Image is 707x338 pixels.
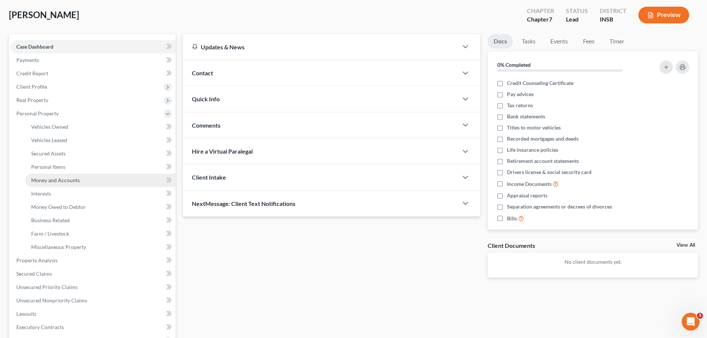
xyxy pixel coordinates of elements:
[16,324,64,330] span: Executory Contracts
[600,15,626,24] div: INSB
[25,214,176,227] a: Business Related
[16,57,39,63] span: Payments
[16,257,58,263] span: Property Analysis
[25,187,176,200] a: Interests
[507,180,551,188] span: Income Documents
[25,227,176,240] a: Farm / Livestock
[10,40,176,53] a: Case Dashboard
[16,297,87,303] span: Unsecured Nonpriority Claims
[25,174,176,187] a: Money and Accounts
[507,79,573,87] span: Credit Counseling Certificate
[600,7,626,15] div: District
[677,243,695,248] a: View All
[527,15,554,24] div: Chapter
[192,200,295,207] span: NextMessage: Client Text Notifications
[16,83,47,90] span: Client Profile
[566,7,588,15] div: Status
[682,313,700,331] iframe: Intercom live chat
[488,34,513,49] a: Docs
[25,200,176,214] a: Money Owed to Debtor
[25,160,176,174] a: Personal Items
[507,91,534,98] span: Pay advices
[10,294,176,307] a: Unsecured Nonpriority Claims
[10,67,176,80] a: Credit Report
[25,120,176,134] a: Vehicles Owned
[544,34,574,49] a: Events
[31,150,66,157] span: Secured Assets
[192,148,253,155] span: Hire a Virtual Paralegal
[494,258,692,266] p: No client documents yet.
[31,190,51,197] span: Interests
[527,7,554,15] div: Chapter
[16,284,78,290] span: Unsecured Priority Claims
[497,62,531,68] strong: 0% Completed
[507,135,579,142] span: Recorded mortgages and deeds
[16,70,48,76] span: Credit Report
[507,168,592,176] span: Drivers license & social security card
[10,267,176,280] a: Secured Claims
[25,134,176,147] a: Vehicles Leased
[16,43,53,50] span: Case Dashboard
[31,217,70,223] span: Business Related
[16,311,36,317] span: Lawsuits
[507,203,612,210] span: Separation agreements or decrees of divorces
[192,95,220,102] span: Quick Info
[10,53,176,67] a: Payments
[10,307,176,321] a: Lawsuits
[25,147,176,160] a: Secured Assets
[16,97,48,103] span: Real Property
[507,192,547,199] span: Appraisal reports
[507,124,561,131] span: Titles to motor vehicles
[31,230,69,237] span: Farm / Livestock
[507,102,533,109] span: Tax returns
[697,313,703,319] span: 3
[507,157,579,165] span: Retirement account statements
[25,240,176,254] a: Miscellaneous Property
[31,204,86,210] span: Money Owed to Debtor
[192,122,220,129] span: Comments
[638,7,689,23] button: Preview
[192,174,226,181] span: Client Intake
[10,321,176,334] a: Executory Contracts
[507,215,517,222] span: Bills
[603,34,630,49] a: Timer
[516,34,541,49] a: Tasks
[31,137,67,143] span: Vehicles Leased
[31,177,80,183] span: Money and Accounts
[31,124,68,130] span: Vehicles Owned
[549,16,552,23] span: 7
[9,9,79,20] span: [PERSON_NAME]
[566,15,588,24] div: Lead
[31,244,86,250] span: Miscellaneous Property
[488,242,535,249] div: Client Documents
[192,43,449,51] div: Updates & News
[507,146,558,154] span: Life insurance policies
[16,110,59,117] span: Personal Property
[507,113,545,120] span: Bank statements
[192,69,213,76] span: Contact
[31,164,65,170] span: Personal Items
[577,34,600,49] a: Fees
[10,254,176,267] a: Property Analysis
[10,280,176,294] a: Unsecured Priority Claims
[16,270,52,277] span: Secured Claims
